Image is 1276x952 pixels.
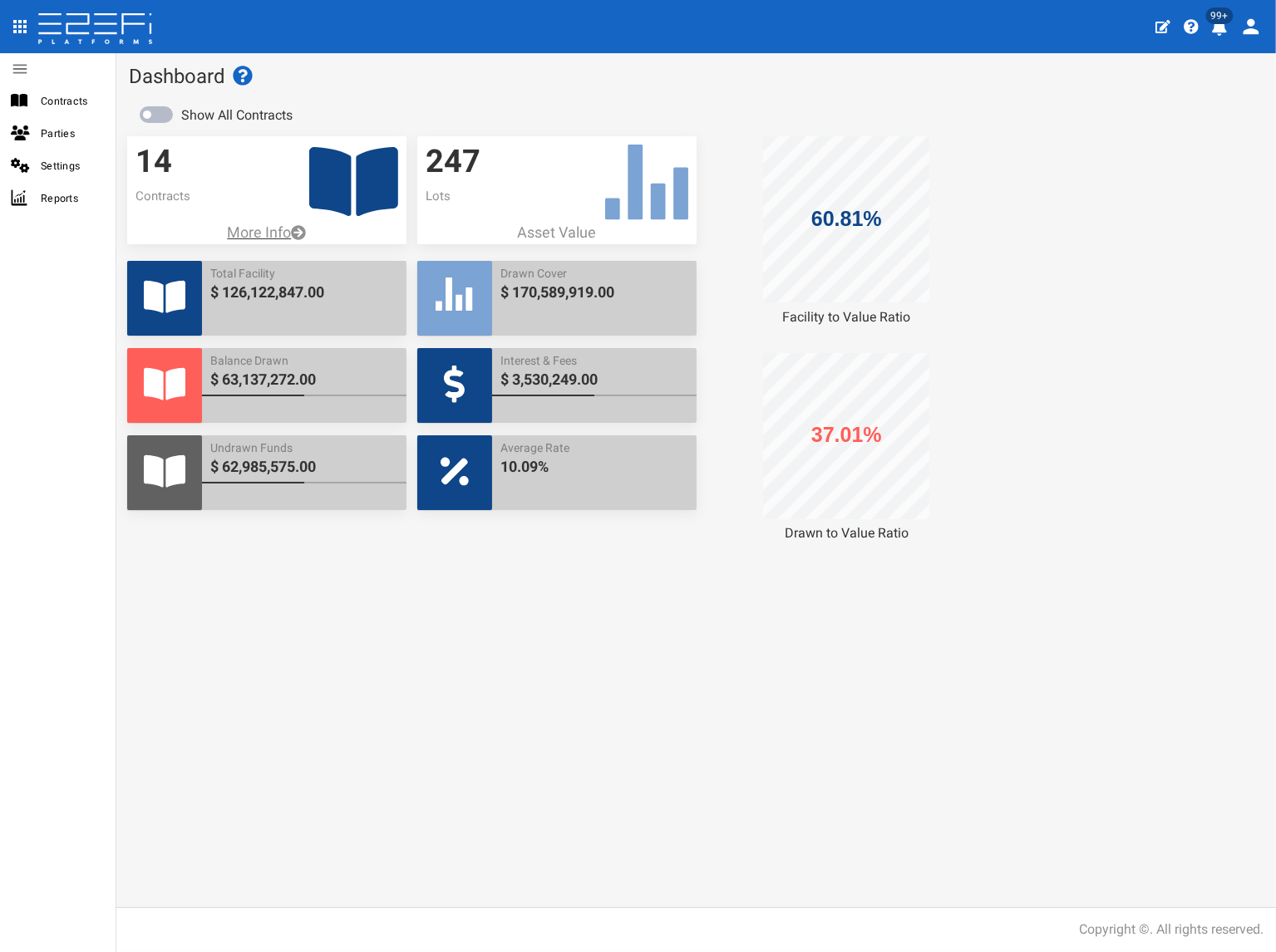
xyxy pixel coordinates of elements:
span: $ 63,137,272.00 [210,369,398,390]
h1: Dashboard [129,66,1264,87]
div: Facility to Value Ratio [707,308,986,327]
a: More Info [127,222,406,243]
span: Undrawn Funds [210,439,398,456]
span: Average Rate [500,439,688,456]
span: Total Facility [210,265,398,282]
span: Parties [41,124,102,143]
span: Interest & Fees [500,352,688,369]
span: 10.09% [500,456,688,478]
span: $ 3,530,249.00 [500,369,688,390]
p: Asset Value [417,222,697,243]
h3: 247 [426,145,688,179]
span: $ 62,985,575.00 [210,456,398,478]
p: Lots [426,188,688,205]
p: Contracts [135,188,398,205]
span: $ 126,122,847.00 [210,282,398,303]
span: Contracts [41,91,102,110]
span: Balance Drawn [210,352,398,369]
span: Settings [41,156,102,175]
span: Reports [41,189,102,208]
div: Copyright ©. All rights reserved. [1079,920,1264,940]
span: Drawn Cover [500,265,688,282]
span: $ 170,589,919.00 [500,282,688,303]
div: Drawn to Value Ratio [707,524,986,543]
label: Show All Contracts [181,106,293,125]
h3: 14 [135,145,398,179]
